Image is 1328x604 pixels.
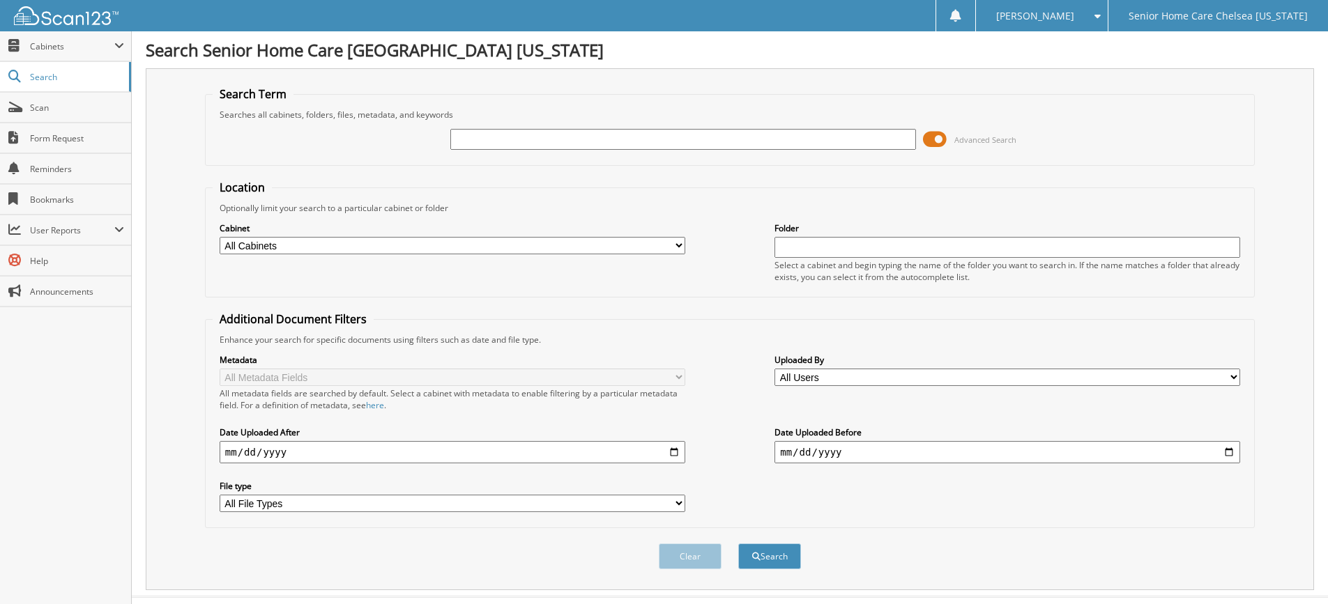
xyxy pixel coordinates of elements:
[774,426,1240,438] label: Date Uploaded Before
[30,224,114,236] span: User Reports
[213,86,293,102] legend: Search Term
[220,441,685,463] input: start
[213,334,1247,346] div: Enhance your search for specific documents using filters such as date and file type.
[213,311,374,327] legend: Additional Document Filters
[738,543,801,569] button: Search
[30,102,124,114] span: Scan
[954,134,1016,145] span: Advanced Search
[30,194,124,206] span: Bookmarks
[774,259,1240,283] div: Select a cabinet and begin typing the name of the folder you want to search in. If the name match...
[30,286,124,297] span: Announcements
[220,354,685,366] label: Metadata
[30,255,124,267] span: Help
[30,71,122,83] span: Search
[1129,12,1308,20] span: Senior Home Care Chelsea [US_STATE]
[213,109,1247,121] div: Searches all cabinets, folders, files, metadata, and keywords
[996,12,1074,20] span: [PERSON_NAME]
[774,354,1240,366] label: Uploaded By
[30,40,114,52] span: Cabinets
[366,399,384,411] a: here
[220,426,685,438] label: Date Uploaded After
[213,202,1247,214] div: Optionally limit your search to a particular cabinet or folder
[14,6,119,25] img: scan123-logo-white.svg
[220,222,685,234] label: Cabinet
[774,441,1240,463] input: end
[213,180,272,195] legend: Location
[146,38,1314,61] h1: Search Senior Home Care [GEOGRAPHIC_DATA] [US_STATE]
[30,132,124,144] span: Form Request
[774,222,1240,234] label: Folder
[30,163,124,175] span: Reminders
[220,387,685,411] div: All metadata fields are searched by default. Select a cabinet with metadata to enable filtering b...
[220,480,685,492] label: File type
[659,543,722,569] button: Clear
